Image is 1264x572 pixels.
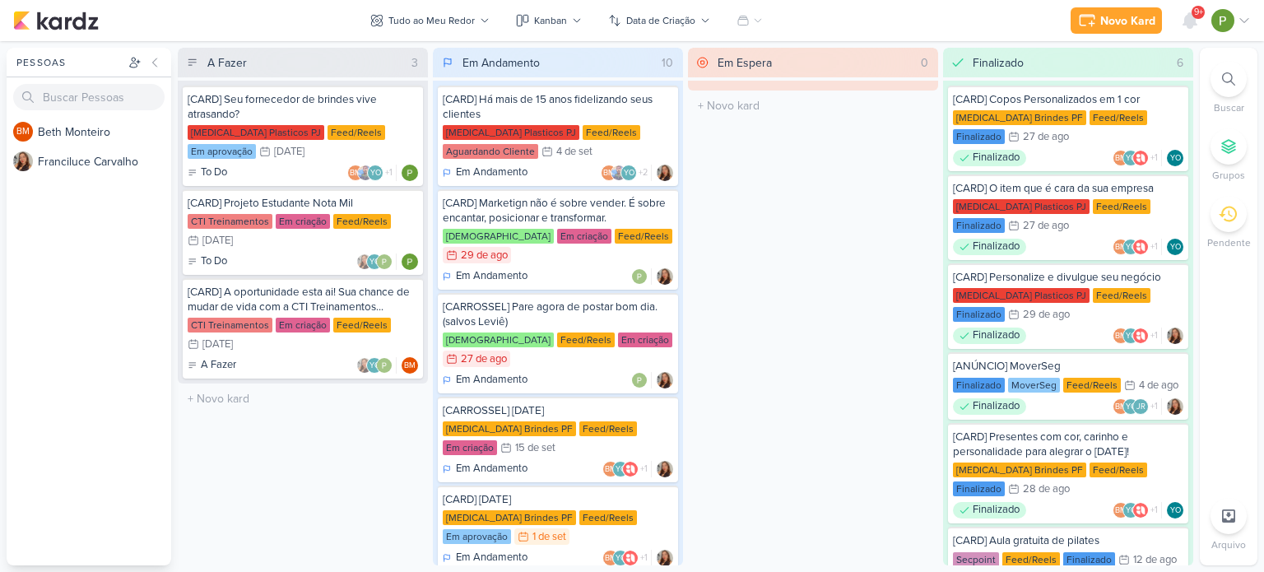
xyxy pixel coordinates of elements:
[356,253,373,270] img: Franciluce Carvalho
[202,235,233,246] div: [DATE]
[631,372,652,388] div: Colaboradores: Paloma Paixão Designer
[1023,484,1070,495] div: 28 de ago
[443,300,673,329] div: [CARROSSEL] Pare agora de postar bom dia. (salvos Leviê)
[1167,239,1183,255] div: Yasmin Oliveira
[405,54,425,72] div: 3
[443,92,673,122] div: [CARD] Há mais de 15 anos fidelizando seus clientes
[657,461,673,477] img: Franciluce Carvalho
[402,357,418,374] div: Responsável: Beth Monteiro
[637,166,648,179] span: +2
[953,430,1183,459] div: [CARD] Presentes com cor, carinho e personalidade para alegrar o Dia das Crianças!
[1167,502,1183,519] div: Responsável: Yasmin Oliveira
[624,170,634,178] p: YO
[1132,150,1149,166] img: Allegra Plásticos e Brindes Personalizados
[1167,502,1183,519] div: Yasmin Oliveira
[1023,221,1069,231] div: 27 de ago
[1167,150,1183,166] div: Responsável: Yasmin Oliveira
[691,94,935,118] input: + Novo kard
[188,357,236,374] div: A Fazer
[376,357,393,374] img: Paloma Paixão Designer
[622,461,639,477] img: Allegra Plásticos e Brindes Personalizados
[443,440,497,455] div: Em criação
[402,165,418,181] div: Responsável: Paloma Paixão Designer
[1167,239,1183,255] div: Responsável: Yasmin Oliveira
[443,529,511,544] div: Em aprovação
[631,372,648,388] img: Paloma Paixão Designer
[443,333,554,347] div: [DEMOGRAPHIC_DATA]
[657,550,673,566] div: Responsável: Franciluce Carvalho
[602,461,619,477] div: Beth Monteiro
[347,165,397,181] div: Colaboradores: Beth Monteiro, Guilherme Savio, Yasmin Oliveira, Allegra Plásticos e Brindes Perso...
[1113,328,1162,344] div: Colaboradores: Beth Monteiro, Yasmin Oliveira, Allegra Plásticos e Brindes Personalizados, Paloma...
[188,214,272,229] div: CTI Treinamentos
[443,403,673,418] div: [CARROSSEL] Dia do Cliente
[443,196,673,226] div: [CARD] Marketign não é sobre vender. É sobre encantar, posicionar e transformar.
[1063,552,1115,567] div: Finalizado
[1126,244,1136,252] p: YO
[953,218,1005,233] div: Finalizado
[1149,504,1158,517] span: +1
[657,372,673,388] img: Franciluce Carvalho
[618,333,672,347] div: Em criação
[1170,54,1190,72] div: 6
[1063,378,1121,393] div: Feed/Reels
[443,372,527,388] div: Em Andamento
[1133,555,1177,565] div: 12 de ago
[1115,155,1127,163] p: BM
[443,550,527,566] div: Em Andamento
[620,165,637,181] div: Yasmin Oliveira
[1122,150,1139,166] div: Yasmin Oliveira
[333,318,391,333] div: Feed/Reels
[462,54,540,72] div: Em Andamento
[657,550,673,566] img: Franciluce Carvalho
[605,466,616,474] p: BM
[1122,328,1139,344] div: Yasmin Oliveira
[532,532,566,542] div: 1 de set
[1207,235,1251,250] p: Pendente
[328,125,385,140] div: Feed/Reels
[1149,240,1158,253] span: +1
[1115,507,1127,515] p: BM
[1093,199,1150,214] div: Feed/Reels
[1136,403,1145,412] p: JR
[356,253,397,270] div: Colaboradores: Franciluce Carvalho, Yasmin Oliveira, Paloma Paixão Designer
[1002,552,1060,567] div: Feed/Reels
[366,357,383,374] div: Yasmin Oliveira
[1149,329,1158,342] span: +1
[973,239,1020,255] p: Finalizado
[953,378,1005,393] div: Finalizado
[953,359,1183,374] div: [ANÚNCIO] MoverSeg
[605,555,616,563] p: BM
[274,146,304,157] div: [DATE]
[356,357,397,374] div: Colaboradores: Franciluce Carvalho, Yasmin Oliveira, Paloma Paixão Designer
[13,55,125,70] div: Pessoas
[1214,100,1244,115] p: Buscar
[443,461,527,477] div: Em Andamento
[188,144,256,159] div: Em aprovação
[202,339,233,350] div: [DATE]
[443,125,579,140] div: [MEDICAL_DATA] Plasticos PJ
[383,166,393,179] span: +1
[1126,403,1136,412] p: YO
[188,285,418,314] div: [CARD] A oportunidade esta ai! Sua chance de mudar de vida com a CTI Treinamentos...
[1170,244,1181,252] p: YO
[13,11,99,30] img: kardz.app
[1132,398,1149,415] div: Jeisiely Rodrigues
[1071,7,1162,34] button: Novo Kard
[201,357,236,374] p: A Fazer
[612,550,629,566] div: Yasmin Oliveira
[1023,309,1070,320] div: 29 de ago
[557,229,611,244] div: Em criação
[953,307,1005,322] div: Finalizado
[276,214,330,229] div: Em criação
[402,253,418,270] div: Responsável: Paloma Paixão Designer
[953,150,1026,166] div: Finalizado
[201,165,227,181] p: To Do
[1132,328,1149,344] img: Allegra Plásticos e Brindes Personalizados
[13,122,33,142] div: Beth Monteiro
[953,239,1026,255] div: Finalizado
[557,333,615,347] div: Feed/Reels
[1167,328,1183,344] img: Franciluce Carvalho
[356,357,373,374] img: Franciluce Carvalho
[914,54,935,72] div: 0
